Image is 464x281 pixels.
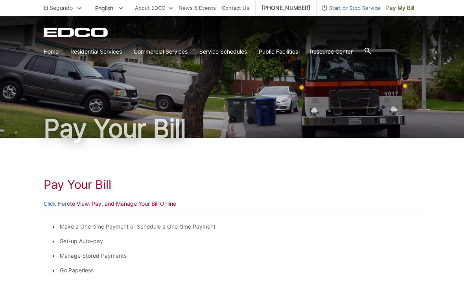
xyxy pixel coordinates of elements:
span: English [89,2,129,15]
span: Pay My Bill [386,4,414,12]
a: Public Facilities [259,47,298,56]
li: Manage Stored Payments [60,251,412,260]
a: Contact Us [222,4,249,12]
a: Home [44,47,59,56]
a: Residential Services [70,47,122,56]
span: El Segundo [44,4,73,11]
a: News & Events [179,4,216,12]
a: Resource Center [310,47,353,56]
a: EDCD logo. Return to the homepage. [44,28,109,37]
a: Commercial Services [134,47,188,56]
li: Set-up Auto-pay [60,237,412,246]
h1: Pay Your Bill [44,116,420,141]
a: Click Here [44,199,70,208]
li: Make a One-time Payment or Schedule a One-time Payment [60,222,412,231]
a: Service Schedules [199,47,247,56]
h1: Pay Your Bill [44,177,420,192]
p: to View, Pay, and Manage Your Bill Online [44,199,420,208]
li: Go Paperless [60,266,412,275]
a: About EDCO [135,4,173,12]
